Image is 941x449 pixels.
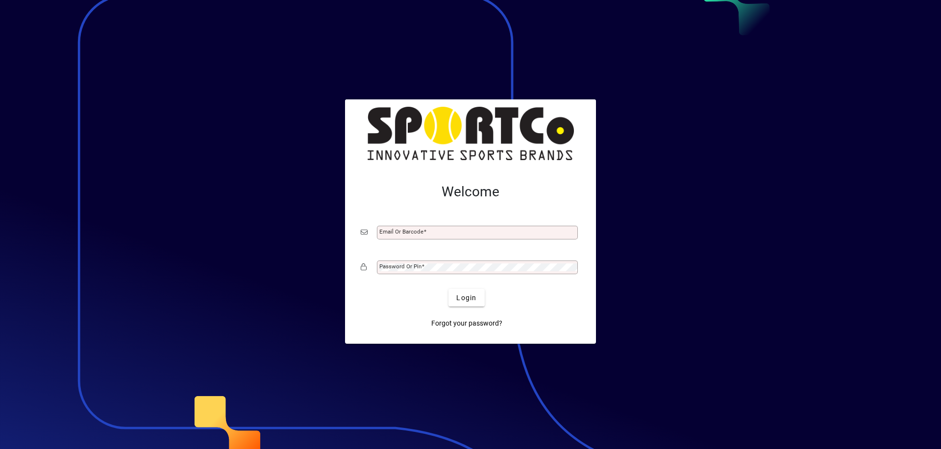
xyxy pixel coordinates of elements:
[379,228,423,235] mat-label: Email or Barcode
[456,293,476,303] span: Login
[431,318,502,329] span: Forgot your password?
[427,314,506,332] a: Forgot your password?
[361,184,580,200] h2: Welcome
[379,263,421,270] mat-label: Password or Pin
[448,289,484,307] button: Login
